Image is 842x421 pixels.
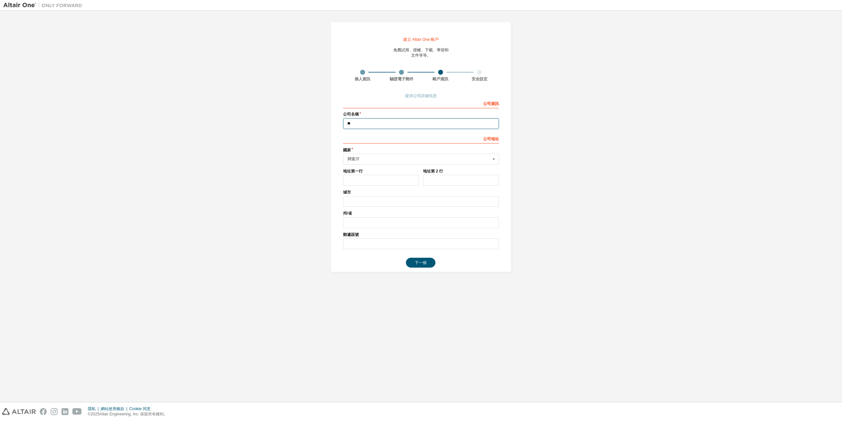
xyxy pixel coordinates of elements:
img: altair_logo.svg [2,408,36,415]
img: linkedin.svg [62,408,68,415]
font: 帳戶資訊 [433,77,448,81]
font: 郵遞區號 [343,232,359,237]
font: 國家 [343,148,351,152]
img: youtube.svg [72,408,82,415]
font: 地址第 2 行 [423,169,443,173]
font: 公司 [483,137,491,141]
font: 城市 [343,190,351,195]
font: 名稱 [351,112,359,117]
font: 免費試用、授權、下載、學習和 [393,48,449,52]
font: Cookie 同意 [129,407,151,411]
font: 安全設定 [472,77,487,81]
font: 網站使用條款 [101,407,124,411]
font: 下一個 [415,260,427,265]
font: 公司 [483,101,491,106]
img: facebook.svg [40,408,47,415]
font: 資訊 [491,101,499,106]
font: © [88,412,91,416]
font: 建立 Altair One 帳戶 [403,37,439,42]
font: 地址第一行 [343,169,363,173]
font: 公司 [343,112,351,117]
font: 隱私 [88,407,96,411]
font: 文件等等。 [411,53,431,58]
font: 提供公司詳細信息 [405,93,437,98]
font: 2025 [91,412,100,416]
img: 牽牛星一號 [3,2,86,9]
font: 個人資訊 [355,77,370,81]
font: 阿富汗 [348,157,359,161]
font: Altair Engineering, Inc. 保留所有權利。 [99,412,168,416]
font: 州/省 [343,211,352,216]
font: 地址 [491,137,499,141]
button: 下一個 [406,258,435,268]
img: instagram.svg [51,408,58,415]
font: 驗證電子郵件 [390,77,413,81]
